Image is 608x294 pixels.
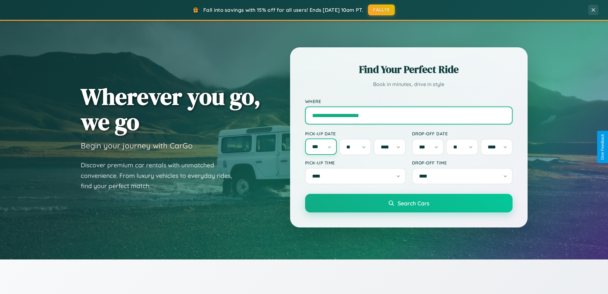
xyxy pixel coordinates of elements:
[412,131,513,136] label: Drop-off Date
[305,131,406,136] label: Pick-up Date
[81,160,240,191] p: Discover premium car rentals with unmatched convenience. From luxury vehicles to everyday rides, ...
[81,141,193,150] h3: Begin your journey with CarGo
[81,84,261,134] h1: Wherever you go, we go
[600,134,605,160] div: Give Feedback
[412,160,513,165] label: Drop-off Time
[305,160,406,165] label: Pick-up Time
[305,194,513,212] button: Search Cars
[305,62,513,76] h2: Find Your Perfect Ride
[305,80,513,89] p: Book in minutes, drive in style
[305,99,513,104] label: Where
[203,7,363,13] span: Fall into savings with 15% off for all users! Ends [DATE] 10am PT.
[368,4,395,15] button: FALL15
[398,200,429,207] span: Search Cars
